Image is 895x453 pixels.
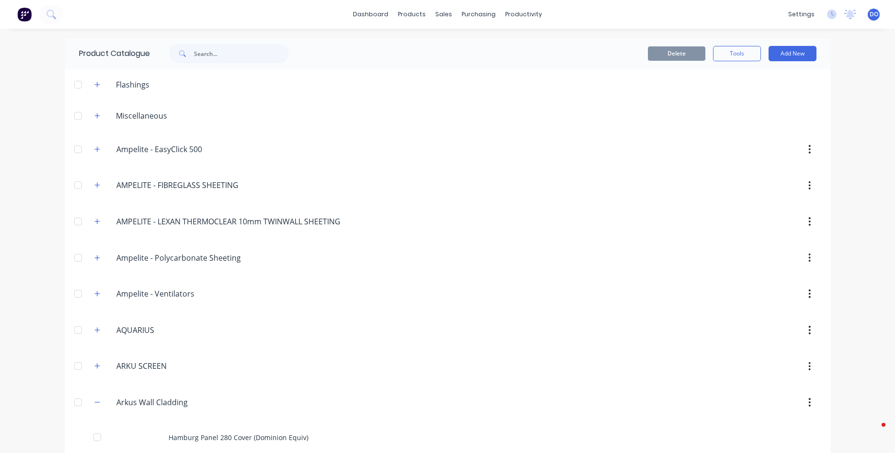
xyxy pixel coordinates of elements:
div: settings [783,7,819,22]
div: productivity [500,7,547,22]
div: Miscellaneous [108,110,175,122]
input: Enter category name [116,179,240,191]
input: Enter category name [116,252,240,264]
button: Delete [648,46,705,61]
button: Add New [769,46,816,61]
input: Search... [194,44,289,63]
div: products [393,7,431,22]
div: Flashings [108,79,157,90]
img: Factory [17,7,32,22]
input: Enter category name [116,360,230,372]
input: Enter category name [116,397,230,408]
button: Tools [713,46,761,61]
div: purchasing [457,7,500,22]
input: Enter category name [116,216,342,227]
input: Enter category name [116,324,230,336]
div: sales [431,7,457,22]
a: dashboard [348,7,393,22]
input: Enter category name [116,144,230,155]
span: DO [870,10,878,19]
input: Enter category name [116,288,230,299]
iframe: Intercom live chat [862,420,885,443]
div: Product Catalogue [65,38,150,69]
